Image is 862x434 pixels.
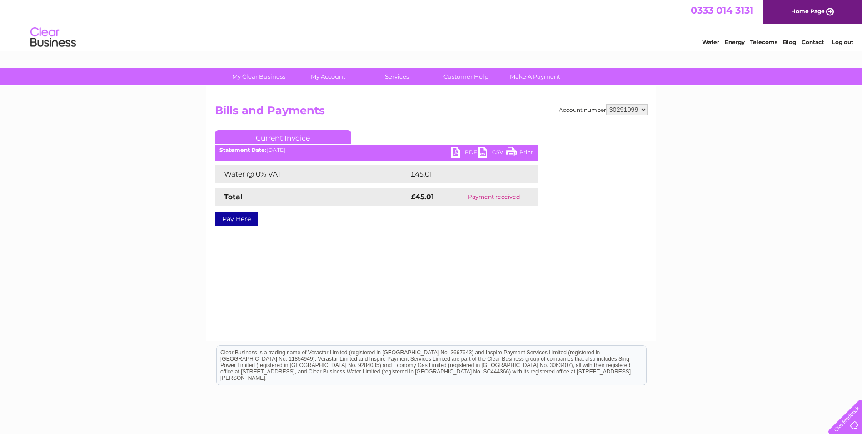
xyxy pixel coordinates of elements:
a: Customer Help [429,68,503,85]
div: [DATE] [215,147,538,153]
a: Current Invoice [215,130,351,144]
a: Log out [832,39,853,45]
strong: Total [224,192,243,201]
a: Energy [725,39,745,45]
a: CSV [478,147,506,160]
a: 0333 014 3131 [691,5,753,16]
b: Statement Date: [219,146,266,153]
td: £45.01 [409,165,518,183]
a: Blog [783,39,796,45]
a: PDF [451,147,478,160]
h2: Bills and Payments [215,104,648,121]
a: Contact [802,39,824,45]
td: Payment received [451,188,537,206]
div: Clear Business is a trading name of Verastar Limited (registered in [GEOGRAPHIC_DATA] No. 3667643... [217,5,646,44]
a: Water [702,39,719,45]
a: Services [359,68,434,85]
strong: £45.01 [411,192,434,201]
a: My Clear Business [221,68,296,85]
div: Account number [559,104,648,115]
a: Telecoms [750,39,777,45]
img: logo.png [30,24,76,51]
a: My Account [290,68,365,85]
a: Pay Here [215,212,258,226]
a: Print [506,147,533,160]
td: Water @ 0% VAT [215,165,409,183]
a: Make A Payment [498,68,573,85]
